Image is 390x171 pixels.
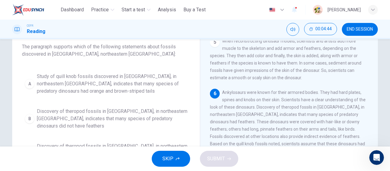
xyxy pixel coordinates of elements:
button: Home [95,2,107,14]
span: Discovery of theropod fossils in [GEOGRAPHIC_DATA], in northeastern [GEOGRAPHIC_DATA], indicates ... [37,143,187,165]
button: Upload attachment [29,119,34,124]
span: CEFR [27,24,33,28]
span: Dashboard [61,6,84,13]
div: another question: im a hijabis, do i need to show my ears like the rules? just curious [27,85,112,103]
span: Analysis [158,6,176,13]
div: B [25,114,34,124]
div: alright noted [80,68,117,81]
button: Practice [89,4,117,15]
button: BDiscovery of theropod fossils in [GEOGRAPHIC_DATA], in northeastern [GEOGRAPHIC_DATA], indicates... [22,105,190,132]
button: Gif picker [19,119,24,124]
span: SKIP [162,154,173,163]
button: AStudy of quill knob fossils discovered in [GEOGRAPHIC_DATA], in northeastern [GEOGRAPHIC_DATA], ... [22,70,190,98]
button: Dashboard [58,4,86,15]
div: A [25,79,34,89]
div: alright noted [85,71,112,77]
div: And lastly no you do not need to download anything you can just log into [DOMAIN_NAME] [5,17,100,43]
iframe: Intercom live chat [369,150,384,165]
button: SKIP [152,151,190,167]
span: Study of quill knob fossils discovered in [GEOGRAPHIC_DATA], in northeastern [GEOGRAPHIC_DATA], i... [37,73,187,95]
button: Emoji picker [9,119,14,124]
button: go back [4,2,16,14]
div: NURUL says… [5,68,117,82]
button: Analysis [155,4,179,15]
span: Practice [91,6,109,13]
a: ELTC logo [12,4,58,16]
div: NURUL says… [5,48,117,68]
div: [PERSON_NAME] [328,6,361,13]
div: NURUL says… [5,81,117,112]
div: Close [107,2,118,13]
span: The paragraph supports which of the following statements about fossils discovered in [GEOGRAPHIC_... [22,43,190,58]
button: Send a message… [105,117,114,127]
div: 6 [210,89,220,99]
span: Buy a Test [183,6,206,13]
span: Start a test [122,6,145,13]
button: END SESSION [342,23,378,36]
span: 00:04:44 [315,27,332,32]
div: I can take notes for both listening and writing right? [27,51,112,63]
button: CDiscovery of theropod fossils in [GEOGRAPHIC_DATA], in northeastern [GEOGRAPHIC_DATA], indicates... [22,140,190,167]
h1: Fin [30,6,37,10]
button: Start recording [39,119,44,124]
div: And lastly no you do not need to download anything you can just log into [DOMAIN_NAME] [10,21,95,39]
div: 5 [210,37,220,47]
div: Hide [304,23,337,36]
div: Mute [286,23,299,36]
img: Profile picture [313,5,323,15]
button: 00:04:44 [304,23,337,35]
textarea: Message… [5,106,117,117]
img: ELTC logo [12,4,44,16]
span: Discovery of theropod fossils in [GEOGRAPHIC_DATA], in northeastern [GEOGRAPHIC_DATA], indicates ... [37,108,187,130]
button: Buy a Test [181,4,208,15]
div: I can take notes for both listening and writing right? [22,48,117,67]
span: END SESSION [347,27,373,32]
img: Profile image for Fin [17,3,27,13]
img: en [268,8,276,12]
div: another question: im a hijabis, do i need to show my ears like the rules? just curious [22,81,117,107]
div: Katherine says… [5,17,117,48]
h1: Reading [27,28,45,35]
button: Start a test [119,4,153,15]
